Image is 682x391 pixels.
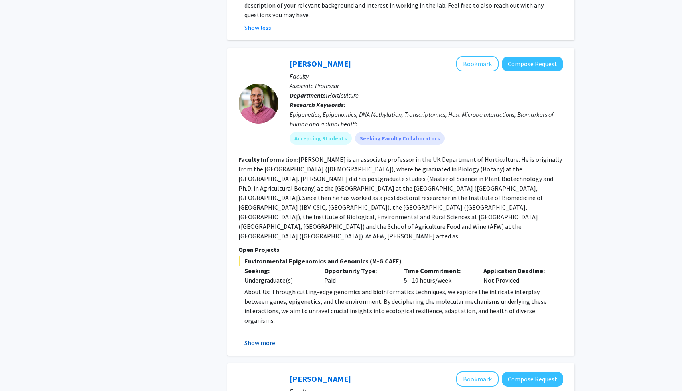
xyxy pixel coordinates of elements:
div: Undergraduate(s) [244,275,312,285]
b: Departments: [290,91,328,99]
p: Open Projects [239,245,563,254]
div: Not Provided [477,266,557,285]
div: Paid [318,266,398,285]
span: Horticulture [328,91,359,99]
b: Research Keywords: [290,101,346,109]
p: Seeking: [244,266,312,275]
span: Environmental Epigenomics and Genomics (M-G CAFE) [239,256,563,266]
button: Show less [244,23,271,32]
mat-chip: Accepting Students [290,132,352,145]
b: Faculty Information: [239,155,298,163]
p: About Us: Through cutting-edge genomics and bioinformatics techniques, we explore the intricate i... [244,287,563,325]
p: Faculty [290,71,563,81]
button: Show more [244,338,275,348]
a: [PERSON_NAME] [290,374,351,384]
button: Add Lisa Vaillancourt to Bookmarks [456,371,499,387]
div: Epigenetics; Epigenomics; DNA Methylation; Transcriptomics; Host-Microbe interactions; Biomarkers... [290,110,563,129]
iframe: Chat [6,355,34,385]
button: Compose Request to Lisa Vaillancourt [502,372,563,387]
p: Associate Professor [290,81,563,90]
p: Opportunity Type: [324,266,392,275]
p: Application Deadline: [483,266,551,275]
div: 5 - 10 hours/week [398,266,478,285]
a: [PERSON_NAME] [290,59,351,69]
p: Time Commitment: [404,266,472,275]
fg-read-more: [PERSON_NAME] is an associate professor in the UK Department of Horticulture. He is originally fr... [239,155,562,240]
button: Add Carlos Rodriguez Lopez to Bookmarks [456,56,499,71]
button: Compose Request to Carlos Rodriguez Lopez [502,57,563,71]
mat-chip: Seeking Faculty Collaborators [355,132,445,145]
